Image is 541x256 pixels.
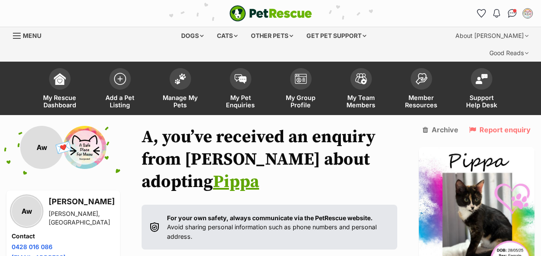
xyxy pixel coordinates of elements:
[245,27,299,44] div: Other pets
[12,232,115,240] h4: Contact
[505,6,519,20] a: Conversations
[213,171,259,193] a: Pippa
[40,94,79,109] span: My Rescue Dashboard
[23,32,41,39] span: Menu
[449,27,535,44] div: About [PERSON_NAME]
[167,214,373,222] strong: For your own safety, always communicate via the PetRescue website.
[271,64,331,115] a: My Group Profile
[295,74,307,84] img: group-profile-icon-3fa3cf56718a62981997c0bc7e787c4b2cf8bcc04b72c1350f741eb67cf2f40e.svg
[355,73,367,84] img: team-members-icon-5396bd8760b3fe7c0b43da4ab00e1e3bb1a5d9ba89233759b79545d2d3fc5d0d.svg
[493,9,500,18] img: notifications-46538b983faf8c2785f20acdc204bb7945ddae34d4c08c2a6579f10ce5e182be.svg
[391,64,451,115] a: Member Resources
[167,213,389,241] p: Avoid sharing personal information such as phone numbers and personal address.
[49,209,115,227] div: [PERSON_NAME], [GEOGRAPHIC_DATA]
[54,73,66,85] img: dashboard-icon-eb2f2d2d3e046f16d808141f083e7271f6b2e854fb5c12c21221c1fb7104beca.svg
[523,9,532,18] img: A Safe Place For Meow profile pic
[521,6,535,20] button: My account
[281,94,320,109] span: My Group Profile
[63,126,106,169] img: A Safe Place For Meow profile pic
[161,94,200,109] span: Manage My Pets
[229,5,312,22] a: PetRescue
[415,73,427,84] img: member-resources-icon-8e73f808a243e03378d46382f2149f9095a855e16c252ad45f914b54edf8863c.svg
[12,243,53,250] a: 0428 016 086
[451,64,512,115] a: Support Help Desk
[469,126,531,134] a: Report enquiry
[54,138,73,157] span: 💌
[342,94,380,109] span: My Team Members
[20,126,63,169] div: Aw
[221,94,260,109] span: My Pet Enquiries
[12,196,42,226] div: Aw
[474,6,535,20] ul: Account quick links
[235,74,247,84] img: pet-enquiries-icon-7e3ad2cf08bfb03b45e93fb7055b45f3efa6380592205ae92323e6603595dc1f.svg
[490,6,504,20] button: Notifications
[13,27,47,43] a: Menu
[150,64,210,115] a: Manage My Pets
[474,6,488,20] a: Favourites
[229,5,312,22] img: logo-e224e6f780fb5917bec1dbf3a21bbac754714ae5b6737aabdf751b685950b380.svg
[331,64,391,115] a: My Team Members
[211,27,244,44] div: Cats
[483,44,535,62] div: Good Reads
[49,196,115,208] h3: [PERSON_NAME]
[300,27,372,44] div: Get pet support
[30,64,90,115] a: My Rescue Dashboard
[402,94,441,109] span: Member Resources
[423,126,458,134] a: Archive
[210,64,271,115] a: My Pet Enquiries
[508,9,517,18] img: chat-41dd97257d64d25036548639549fe6c8038ab92f7586957e7f3b1b290dea8141.svg
[175,27,210,44] div: Dogs
[90,64,150,115] a: Add a Pet Listing
[114,73,126,85] img: add-pet-listing-icon-0afa8454b4691262ce3f59096e99ab1cd57d4a30225e0717b998d2c9b9846f56.svg
[101,94,139,109] span: Add a Pet Listing
[174,73,186,84] img: manage-my-pets-icon-02211641906a0b7f246fdf0571729dbe1e7629f14944591b6c1af311fb30b64b.svg
[462,94,501,109] span: Support Help Desk
[142,126,397,193] h1: A, you’ve received an enquiry from [PERSON_NAME] about adopting
[476,74,488,84] img: help-desk-icon-fdf02630f3aa405de69fd3d07c3f3aa587a6932b1a1747fa1d2bba05be0121f9.svg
